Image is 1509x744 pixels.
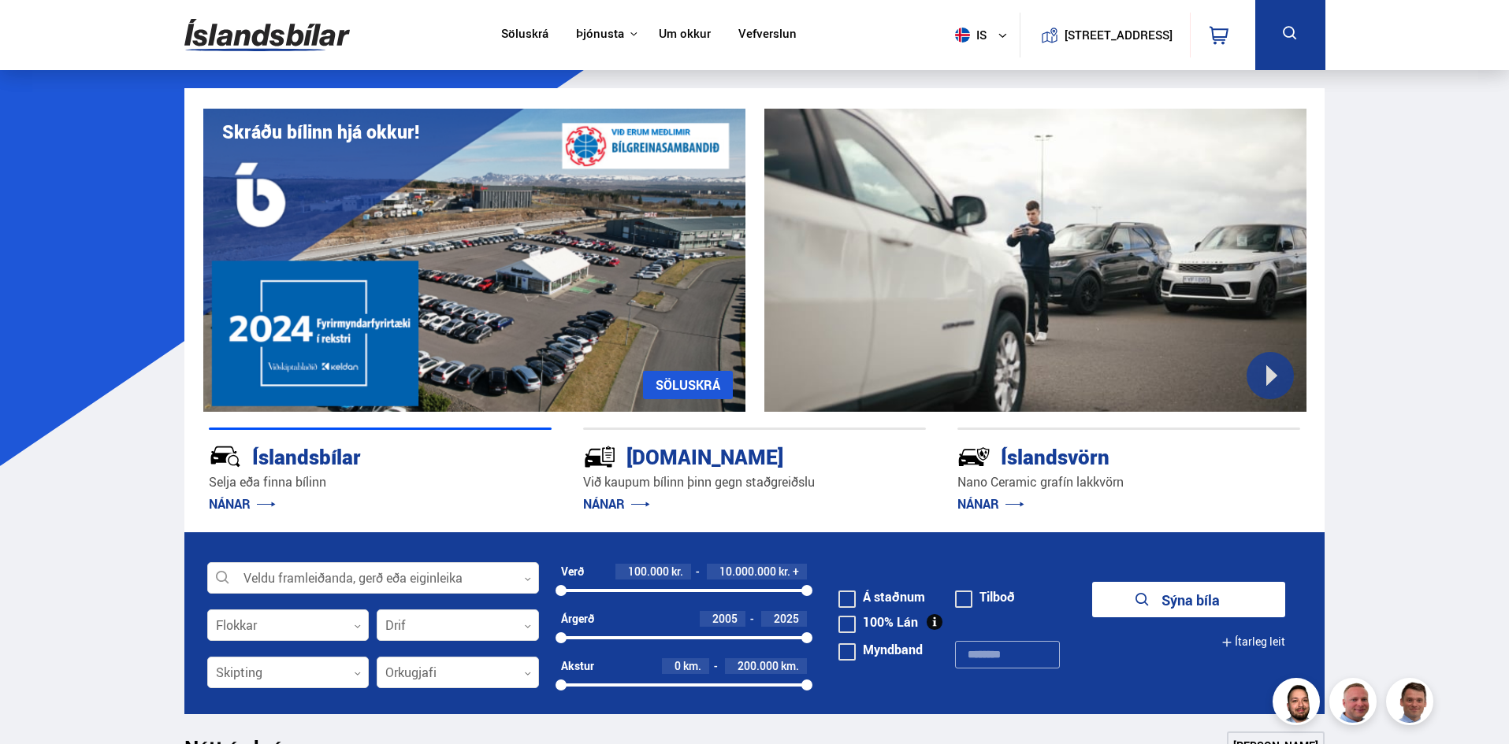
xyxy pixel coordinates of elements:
span: 2005 [712,611,738,626]
div: Árgerð [561,613,594,625]
img: nhp88E3Fdnt1Opn2.png [1275,680,1322,727]
div: Íslandsvörn [957,442,1244,469]
a: Vefverslun [738,27,797,43]
img: G0Ugv5HjCgRt.svg [184,9,350,61]
button: Ítarleg leit [1221,624,1285,660]
span: 10.000.000 [719,564,776,579]
img: JRvxyua_JYH6wB4c.svg [209,440,242,473]
div: [DOMAIN_NAME] [583,442,870,469]
span: kr. [779,565,790,578]
span: + [793,565,799,578]
button: is [949,12,1020,58]
img: eKx6w-_Home_640_.png [203,109,745,412]
label: Tilboð [955,590,1015,603]
span: 100.000 [628,564,669,579]
button: Þjónusta [576,27,624,42]
a: NÁNAR [209,495,276,513]
span: 200.000 [738,658,779,673]
div: Verð [561,565,584,578]
button: Sýna bíla [1092,582,1285,617]
button: [STREET_ADDRESS] [1071,28,1167,42]
span: km. [781,660,799,672]
a: Söluskrá [501,27,548,43]
a: [STREET_ADDRESS] [1028,13,1181,57]
label: 100% Lán [838,616,918,628]
h1: Skráðu bílinn hjá okkur! [222,121,419,143]
img: tr5P-W3DuiFaO7aO.svg [583,440,616,473]
a: NÁNAR [583,495,650,513]
div: Akstur [561,660,594,672]
span: 0 [675,658,681,673]
a: Um okkur [659,27,711,43]
p: Selja eða finna bílinn [209,473,552,491]
img: siFngHWaQ9KaOqBr.png [1332,680,1379,727]
img: FbJEzSuNWCJXmdc-.webp [1388,680,1436,727]
a: NÁNAR [957,495,1024,513]
label: Á staðnum [838,590,925,603]
span: 2025 [774,611,799,626]
label: Myndband [838,643,923,656]
p: Við kaupum bílinn þinn gegn staðgreiðslu [583,473,926,491]
img: svg+xml;base64,PHN2ZyB4bWxucz0iaHR0cDovL3d3dy53My5vcmcvMjAwMC9zdmciIHdpZHRoPSI1MTIiIGhlaWdodD0iNT... [955,28,970,43]
span: km. [683,660,701,672]
div: Íslandsbílar [209,442,496,469]
span: kr. [671,565,683,578]
img: -Svtn6bYgwAsiwNX.svg [957,440,991,473]
span: is [949,28,988,43]
p: Nano Ceramic grafín lakkvörn [957,473,1300,491]
a: SÖLUSKRÁ [643,371,733,399]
